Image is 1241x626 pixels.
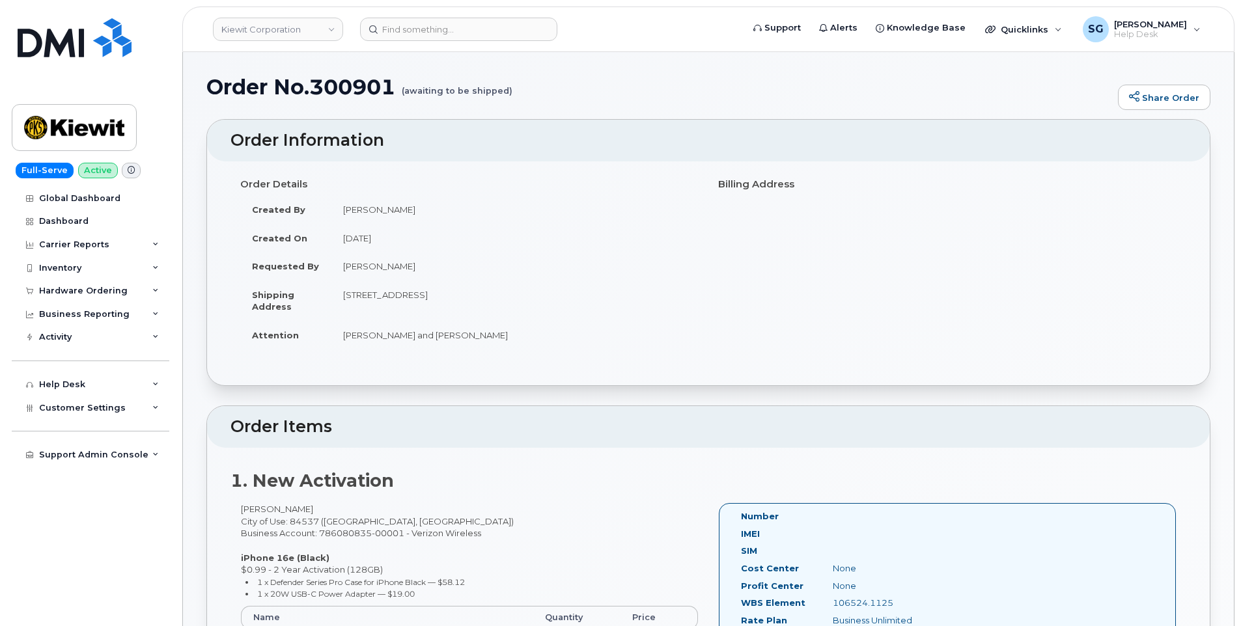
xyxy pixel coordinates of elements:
[252,204,305,215] strong: Created By
[823,597,952,609] div: 106524.1125
[718,179,1177,190] h4: Billing Address
[257,577,465,587] small: 1 x Defender Series Pro Case for iPhone Black — $58.12
[206,75,1111,98] h1: Order No.300901
[240,179,699,190] h4: Order Details
[331,195,699,224] td: [PERSON_NAME]
[230,131,1186,150] h2: Order Information
[823,580,952,592] div: None
[331,224,699,252] td: [DATE]
[230,470,394,491] strong: 1. New Activation
[252,330,299,340] strong: Attention
[252,261,319,271] strong: Requested By
[741,597,805,609] label: WBS Element
[741,528,760,540] label: IMEI
[1184,569,1231,616] iframe: Messenger Launcher
[741,545,757,557] label: SIM
[823,562,952,575] div: None
[331,280,699,321] td: [STREET_ADDRESS]
[1118,85,1210,111] a: Share Order
[331,321,699,349] td: [PERSON_NAME] and [PERSON_NAME]
[230,418,1186,436] h2: Order Items
[741,510,779,523] label: Number
[252,233,307,243] strong: Created On
[252,290,294,312] strong: Shipping Address
[741,562,799,575] label: Cost Center
[257,589,415,599] small: 1 x 20W USB-C Power Adapter — $19.00
[402,75,512,96] small: (awaiting to be shipped)
[331,252,699,280] td: [PERSON_NAME]
[241,552,329,563] strong: iPhone 16e (Black)
[741,580,803,592] label: Profit Center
